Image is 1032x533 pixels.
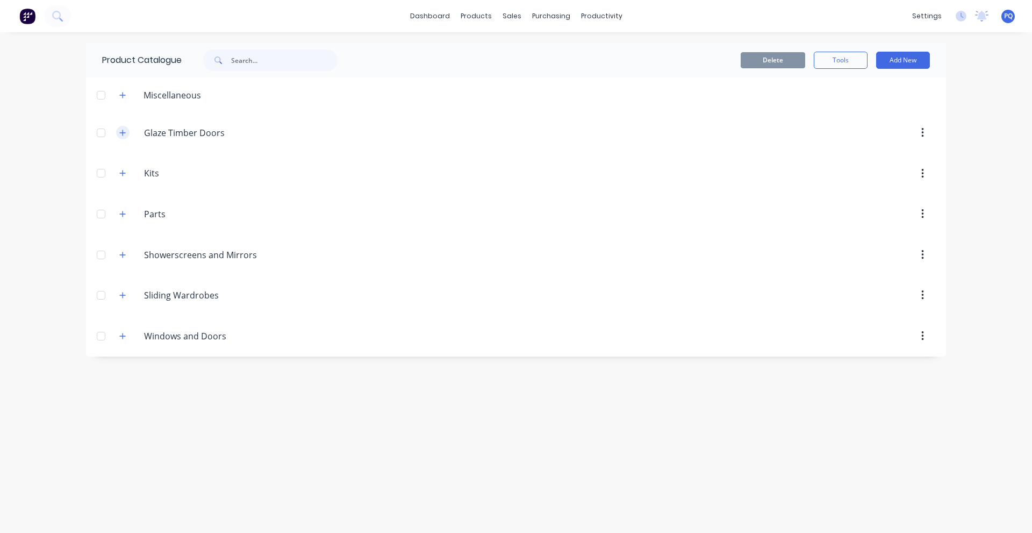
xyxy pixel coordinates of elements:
[1004,11,1013,21] span: PQ
[497,8,527,24] div: sales
[144,289,271,302] input: Enter category name
[86,43,182,77] div: Product Catalogue
[814,52,868,69] button: Tools
[907,8,947,24] div: settings
[144,208,271,221] input: Enter category name
[455,8,497,24] div: products
[19,8,35,24] img: Factory
[144,248,271,261] input: Enter category name
[576,8,628,24] div: productivity
[231,49,338,71] input: Search...
[144,330,271,343] input: Enter category name
[876,52,930,69] button: Add New
[527,8,576,24] div: purchasing
[144,126,271,139] input: Enter category name
[135,89,210,102] div: Miscellaneous
[741,52,805,68] button: Delete
[144,167,271,180] input: Enter category name
[405,8,455,24] a: dashboard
